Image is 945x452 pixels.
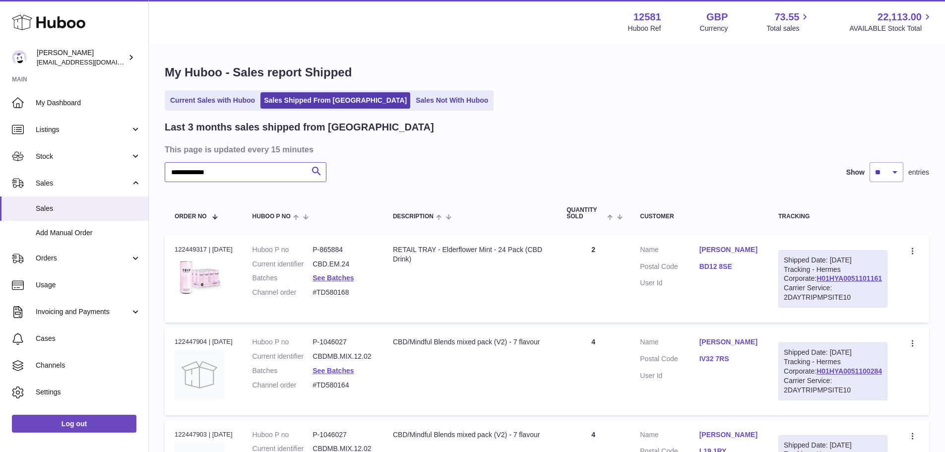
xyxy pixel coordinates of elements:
dt: Channel order [252,288,313,297]
span: entries [908,168,929,177]
a: See Batches [313,367,354,375]
span: Cases [36,334,141,343]
strong: 12581 [633,10,661,24]
span: Huboo P no [252,213,291,220]
a: BD12 8SE [699,262,758,271]
div: Shipped Date: [DATE] [784,256,882,265]
span: Description [393,213,434,220]
span: Listings [36,125,130,134]
dt: Name [640,430,699,442]
h2: Last 3 months sales shipped from [GEOGRAPHIC_DATA] [165,121,434,134]
dt: User Id [640,278,699,288]
div: Currency [700,24,728,33]
div: Shipped Date: [DATE] [784,441,882,450]
div: Tracking - Hermes Corporate: [778,342,887,400]
a: H01HYA0051100284 [817,367,882,375]
a: [PERSON_NAME] [699,245,758,255]
div: Shipped Date: [DATE] [784,348,882,357]
div: Tracking - Hermes Corporate: [778,250,887,308]
span: 22,113.00 [878,10,922,24]
img: 125811697031383.png [175,257,224,297]
a: Sales Shipped From [GEOGRAPHIC_DATA] [260,92,410,109]
span: Invoicing and Payments [36,307,130,317]
span: Sales [36,204,141,213]
dd: P-1046027 [313,430,373,440]
a: [PERSON_NAME] [699,430,758,440]
a: Current Sales with Huboo [167,92,258,109]
div: Customer [640,213,758,220]
span: Sales [36,179,130,188]
span: Quantity Sold [567,207,605,220]
td: 4 [557,327,630,415]
dt: Name [640,245,699,257]
a: 22,113.00 AVAILABLE Stock Total [849,10,933,33]
span: Stock [36,152,130,161]
div: Carrier Service: 2DAYTRIPMPSITE10 [784,283,882,302]
span: Order No [175,213,207,220]
span: Channels [36,361,141,370]
dd: #TD580164 [313,381,373,390]
img: no-photo.jpg [175,350,224,399]
span: Orders [36,254,130,263]
div: Tracking [778,213,887,220]
strong: GBP [706,10,728,24]
dt: Current identifier [252,352,313,361]
dd: CBDMB.MIX.12.02 [313,352,373,361]
dt: Huboo P no [252,245,313,255]
dt: Postal Code [640,354,699,366]
dd: P-1046027 [313,337,373,347]
a: Sales Not With Huboo [412,92,492,109]
dt: Huboo P no [252,430,313,440]
dt: Batches [252,273,313,283]
a: IV32 7RS [699,354,758,364]
dt: Name [640,337,699,349]
span: Total sales [766,24,811,33]
a: H01HYA0051101161 [817,274,882,282]
div: RETAIL TRAY - Elderflower Mint - 24 Pack (CBD Drink) [393,245,547,264]
div: [PERSON_NAME] [37,48,126,67]
dt: Batches [252,366,313,376]
span: [EMAIL_ADDRESS][DOMAIN_NAME] [37,58,146,66]
dt: Huboo P no [252,337,313,347]
span: Add Manual Order [36,228,141,238]
dt: Current identifier [252,259,313,269]
span: My Dashboard [36,98,141,108]
div: CBD/Mindful Blends mixed pack (V2) - 7 flavour [393,430,547,440]
dd: #TD580168 [313,288,373,297]
dt: Channel order [252,381,313,390]
span: Settings [36,387,141,397]
span: 73.55 [774,10,799,24]
a: 73.55 Total sales [766,10,811,33]
div: 122447904 | [DATE] [175,337,233,346]
div: Huboo Ref [628,24,661,33]
div: CBD/Mindful Blends mixed pack (V2) - 7 flavour [393,337,547,347]
span: Usage [36,280,141,290]
a: See Batches [313,274,354,282]
h1: My Huboo - Sales report Shipped [165,65,929,80]
label: Show [846,168,865,177]
div: Carrier Service: 2DAYTRIPMPSITE10 [784,376,882,395]
dt: User Id [640,371,699,381]
td: 2 [557,235,630,323]
h3: This page is updated every 15 minutes [165,144,927,155]
dt: Postal Code [640,262,699,274]
div: 122449317 | [DATE] [175,245,233,254]
a: [PERSON_NAME] [699,337,758,347]
span: AVAILABLE Stock Total [849,24,933,33]
img: ibrewis@drink-trip.com [12,50,27,65]
dd: CBD.EM.24 [313,259,373,269]
div: 122447903 | [DATE] [175,430,233,439]
dd: P-865884 [313,245,373,255]
a: Log out [12,415,136,433]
